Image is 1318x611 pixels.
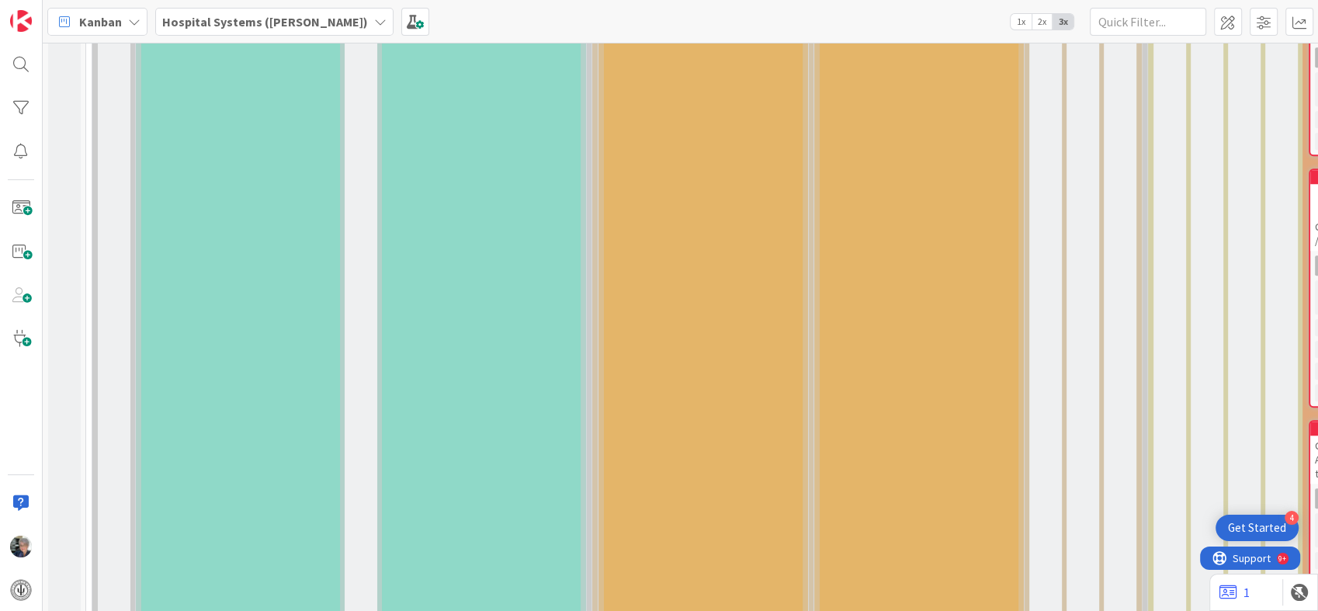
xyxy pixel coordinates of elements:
[1090,8,1206,36] input: Quick Filter...
[1219,583,1250,602] a: 1
[1032,14,1053,30] span: 2x
[10,579,32,601] img: avatar
[1011,14,1032,30] span: 1x
[1285,511,1299,525] div: 4
[33,2,71,21] span: Support
[79,12,122,31] span: Kanban
[10,10,32,32] img: Visit kanbanzone.com
[1053,14,1073,30] span: 3x
[162,14,368,30] b: Hospital Systems ([PERSON_NAME])
[78,6,86,19] div: 9+
[10,536,32,557] img: LP
[1228,520,1286,536] div: Get Started
[1216,515,1299,541] div: Open Get Started checklist, remaining modules: 4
